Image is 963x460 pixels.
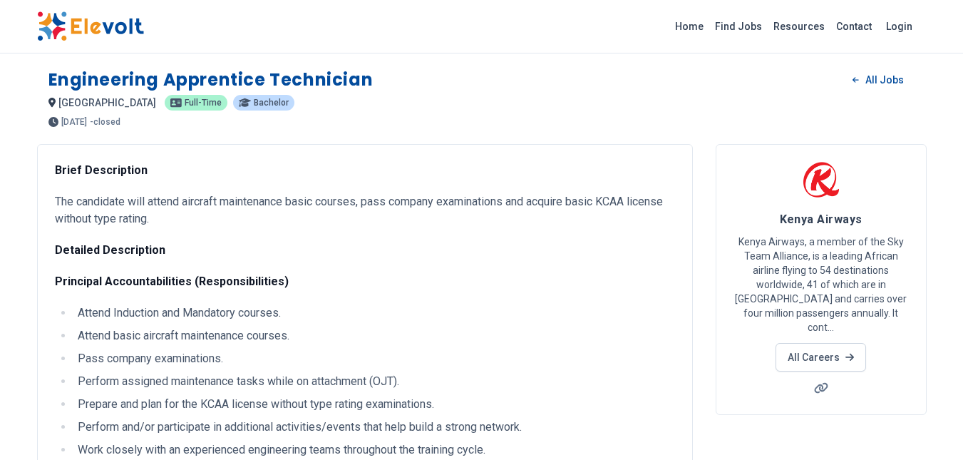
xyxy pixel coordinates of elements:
h1: Engineering Apprentice Technician [48,68,374,91]
li: Perform and/or participate in additional activities/events that help build a strong network. [73,419,675,436]
a: Contact [830,15,877,38]
li: Prepare and plan for the KCAA license without type rating examinations. [73,396,675,413]
span: Full-time [185,98,222,107]
p: - closed [90,118,120,126]
li: Attend Induction and Mandatory courses. [73,305,675,322]
strong: Brief Description [55,163,148,177]
a: Resources [768,15,830,38]
li: Attend basic aircraft maintenance courses. [73,327,675,344]
p: The candidate will attend aircraft maintenance basic courses, pass company examinations and acqui... [55,193,675,228]
li: Pass company examinations. [73,350,675,367]
span: Bachelor [254,98,289,107]
a: Find Jobs [709,15,768,38]
a: Home [669,15,709,38]
li: Work closely with an experienced engineering teams throughout the training cycle. [73,441,675,459]
span: [GEOGRAPHIC_DATA] [58,97,156,108]
strong: Principal Accountabilities (Responsibilities) [55,275,289,288]
span: [DATE] [61,118,87,126]
a: Login [877,12,921,41]
img: Kenya Airways [803,162,839,198]
p: Kenya Airways, a member of the Sky Team Alliance, is a leading African airline flying to 54 desti... [733,235,909,334]
a: All Careers [776,343,866,372]
img: Elevolt [37,11,144,41]
li: Perform assigned maintenance tasks while on attachment (OJT). [73,373,675,390]
a: All Jobs [841,69,915,91]
span: Kenya Airways [780,213,862,226]
strong: Detailed Description [55,243,165,257]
